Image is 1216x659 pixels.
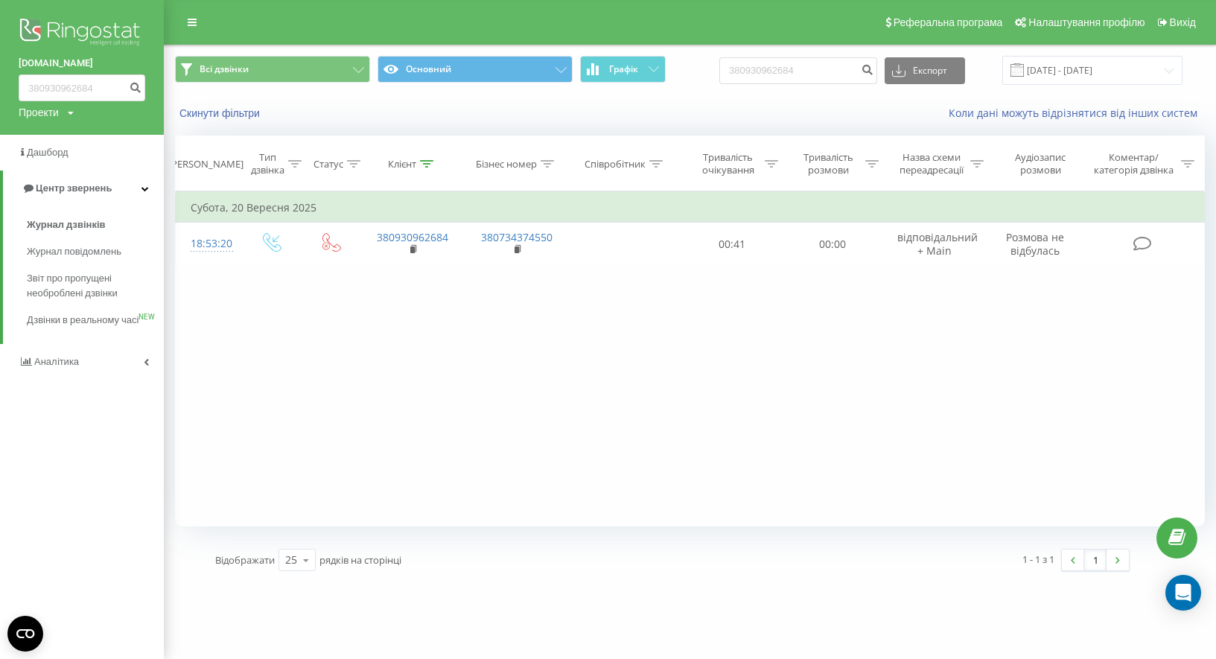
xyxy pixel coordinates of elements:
[719,57,877,84] input: Пошук за номером
[319,553,401,567] span: рядків на сторінці
[1090,151,1177,176] div: Коментар/категорія дзвінка
[949,106,1205,120] a: Коли дані можуть відрізнятися вiд інших систем
[481,230,553,244] a: 380734374550
[1028,16,1145,28] span: Налаштування профілю
[175,56,370,83] button: Всі дзвінки
[215,553,275,567] span: Відображати
[695,151,762,176] div: Тривалість очікування
[885,57,965,84] button: Експорт
[27,313,139,328] span: Дзвінки в реальному часі
[19,105,59,120] div: Проекти
[377,230,448,244] a: 380930962684
[882,223,987,266] td: відповідальний + Main
[894,16,1003,28] span: Реферальна програма
[27,217,106,232] span: Журнал дзвінків
[36,182,112,194] span: Центр звернень
[34,356,79,367] span: Аналiтика
[27,238,164,265] a: Журнал повідомлень
[476,158,537,171] div: Бізнес номер
[313,158,343,171] div: Статус
[191,229,225,258] div: 18:53:20
[251,151,284,176] div: Тип дзвінка
[1165,575,1201,611] div: Open Intercom Messenger
[19,74,145,101] input: Пошук за номером
[782,223,882,266] td: 00:00
[388,158,416,171] div: Клієнт
[200,63,249,75] span: Всі дзвінки
[175,106,267,120] button: Скинути фільтри
[27,271,156,301] span: Звіт про пропущені необроблені дзвінки
[896,151,966,176] div: Назва схеми переадресації
[1001,151,1080,176] div: Аудіозапис розмови
[1084,550,1107,570] a: 1
[176,193,1205,223] td: Субота, 20 Вересня 2025
[795,151,862,176] div: Тривалість розмови
[27,211,164,238] a: Журнал дзвінків
[27,265,164,307] a: Звіт про пропущені необроблені дзвінки
[27,244,121,259] span: Журнал повідомлень
[1170,16,1196,28] span: Вихід
[681,223,782,266] td: 00:41
[1022,552,1054,567] div: 1 - 1 з 1
[19,15,145,52] img: Ringostat logo
[580,56,666,83] button: Графік
[19,56,145,71] a: [DOMAIN_NAME]
[585,158,646,171] div: Співробітник
[168,158,243,171] div: [PERSON_NAME]
[609,64,638,74] span: Графік
[27,307,164,334] a: Дзвінки в реальному часіNEW
[378,56,573,83] button: Основний
[3,171,164,206] a: Центр звернень
[1006,230,1064,258] span: Розмова не відбулась
[27,147,69,158] span: Дашборд
[7,616,43,652] button: Open CMP widget
[285,553,297,567] div: 25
